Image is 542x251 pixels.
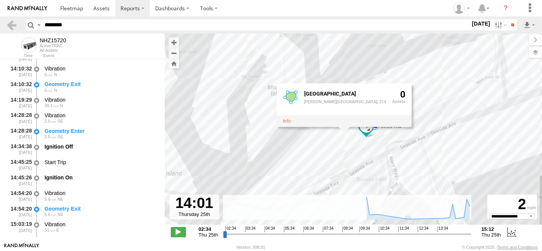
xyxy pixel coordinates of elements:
[43,54,165,58] div: Event
[470,19,492,28] label: [DATE]
[462,245,538,249] div: © Copyright 2025 -
[304,100,386,104] div: [PERSON_NAME][GEOGRAPHIC_DATA], 214
[45,197,56,201] span: 5.6
[245,226,256,232] span: 03:34
[45,112,157,119] div: Vibration
[4,243,39,251] a: Visit our Website
[60,103,63,108] span: Heading: 349
[375,123,404,130] label: 10:23 Thu
[36,19,42,30] label: Search Query
[500,2,512,14] i: ?
[168,58,179,69] button: Zoom Home
[6,220,33,234] div: 15:03:19 [DATE]
[45,103,59,108] span: 39.1
[283,118,291,123] a: View fence details
[304,91,386,96] div: Fence Name - Yusen Terminal
[303,226,314,232] span: 06:34
[6,80,33,94] div: 14:10:32 [DATE]
[54,72,57,77] span: Heading: 343
[56,228,59,232] span: Heading: 104
[45,190,157,197] div: Vibration
[6,235,33,249] div: 15:12:17 [DATE]
[45,65,157,72] div: Vibration
[497,245,538,249] a: Terms and Conditions
[168,37,179,48] button: Zoom in
[392,89,406,114] div: 0
[6,158,33,172] div: 14:45:25 [DATE]
[58,212,63,217] span: Heading: 29
[8,6,47,11] img: rand-logo.svg
[481,226,501,232] strong: 15:12
[6,19,17,30] a: Back to previous Page
[168,48,179,58] button: Zoom out
[45,143,157,150] div: Ignition Off
[6,64,33,78] div: 14:10:32 [DATE]
[359,226,370,232] span: 09:34
[323,226,334,232] span: 07:34
[6,54,33,58] div: Time
[342,226,353,232] span: 08:34
[40,37,66,43] div: NHZ15720 - View Asset History
[45,205,157,212] div: Geometry Exit
[45,228,55,232] span: 51
[45,134,56,139] span: 2.5
[6,189,33,203] div: 14:54:20 [DATE]
[6,204,33,218] div: 14:54:20 [DATE]
[398,226,409,232] span: 11:34
[6,126,33,141] div: 14:28:28 [DATE]
[45,221,157,228] div: Vibration
[284,226,295,232] span: 05:34
[45,159,157,166] div: Start Trip
[489,196,536,213] div: 2
[265,226,275,232] span: 04:34
[45,174,157,181] div: Ignition On
[379,226,390,232] span: 10:34
[6,142,33,156] div: 14:34:38 [DATE]
[438,226,448,232] span: 13:34
[6,111,33,125] div: 14:28:28 [DATE]
[54,88,57,93] span: Heading: 343
[45,72,53,77] span: 5
[58,134,63,139] span: Heading: 121
[40,43,66,48] div: ActiveTRAC
[45,237,157,243] div: Vibration
[45,119,56,123] span: 2.5
[171,227,186,237] label: Play/Stop
[418,226,428,232] span: 12:34
[236,245,265,249] div: Version: 308.01
[45,96,157,103] div: Vibration
[58,197,63,201] span: Heading: 29
[225,226,236,232] span: 02:34
[45,81,157,88] div: Geometry Exit
[451,3,473,14] div: Zulema McIntosch
[6,173,33,187] div: 14:45:26 [DATE]
[58,119,63,123] span: Heading: 121
[45,128,157,134] div: Geometry Enter
[199,232,218,238] span: Thu 25th Sep 2025
[492,19,508,30] label: Search Filter Options
[45,212,56,217] span: 5.6
[199,226,218,232] strong: 02:34
[523,19,536,30] label: Export results as...
[6,95,33,109] div: 14:19:29 [DATE]
[481,232,501,238] span: Thu 25th Sep 2025
[40,48,66,53] div: All Assets
[45,88,53,93] span: 5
